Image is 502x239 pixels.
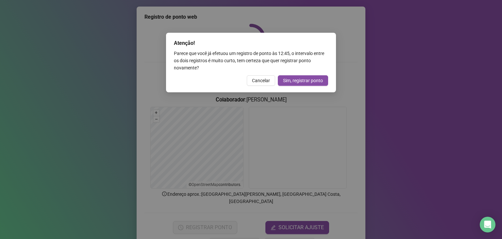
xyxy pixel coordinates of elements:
button: Cancelar [247,75,275,86]
span: Sim, registrar ponto [283,77,323,84]
span: Cancelar [252,77,270,84]
div: Parece que você já efetuou um registro de ponto às 12:45 , o intervalo entre os dois registros é ... [174,50,328,71]
div: Open Intercom Messenger [480,217,495,232]
button: Sim, registrar ponto [278,75,328,86]
div: Atenção! [174,39,328,47]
